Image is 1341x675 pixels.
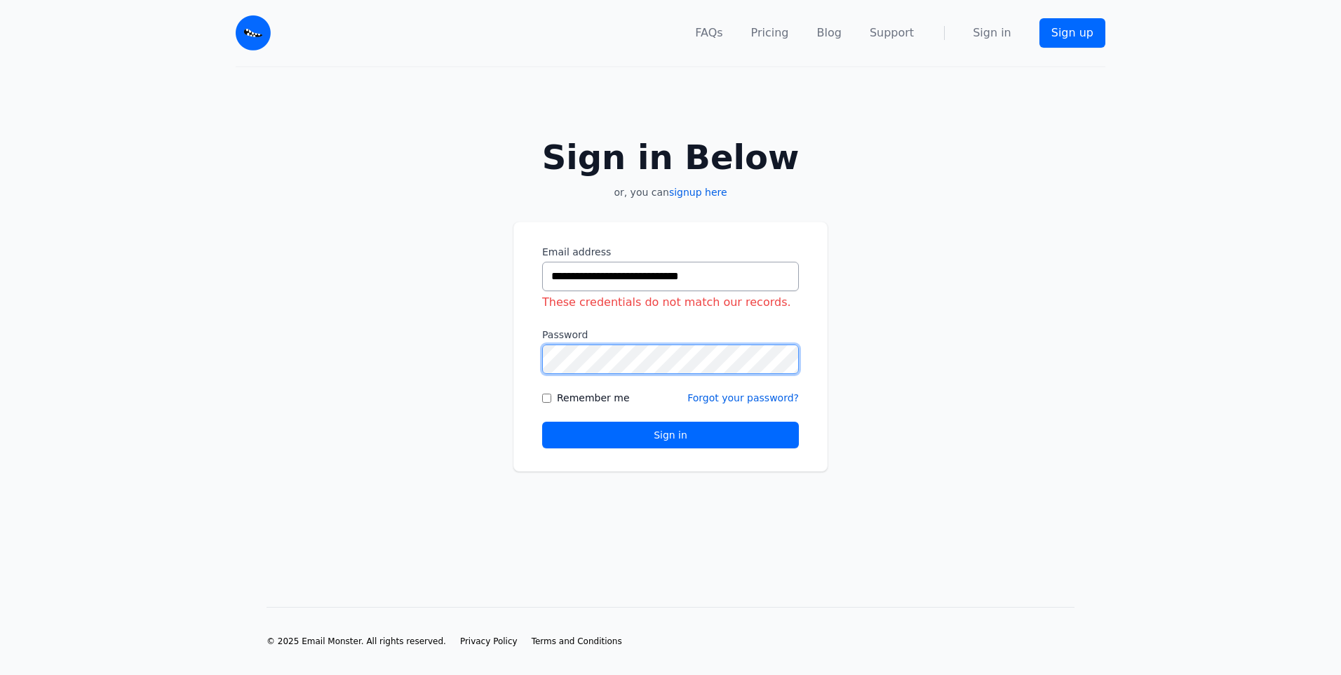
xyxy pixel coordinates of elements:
a: Privacy Policy [460,636,518,647]
a: Pricing [751,25,789,41]
a: FAQs [695,25,722,41]
a: Terms and Conditions [532,636,622,647]
div: These credentials do not match our records. [542,294,799,311]
a: Blog [817,25,842,41]
li: © 2025 Email Monster. All rights reserved. [267,636,446,647]
a: Forgot your password? [687,392,799,403]
a: signup here [669,187,727,198]
a: Support [870,25,914,41]
img: Email Monster [236,15,271,51]
label: Email address [542,245,799,259]
h2: Sign in Below [513,140,828,174]
p: or, you can [513,185,828,199]
span: Terms and Conditions [532,636,622,646]
label: Remember me [557,391,630,405]
button: Sign in [542,422,799,448]
span: Privacy Policy [460,636,518,646]
a: Sign up [1039,18,1105,48]
label: Password [542,328,799,342]
a: Sign in [973,25,1011,41]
